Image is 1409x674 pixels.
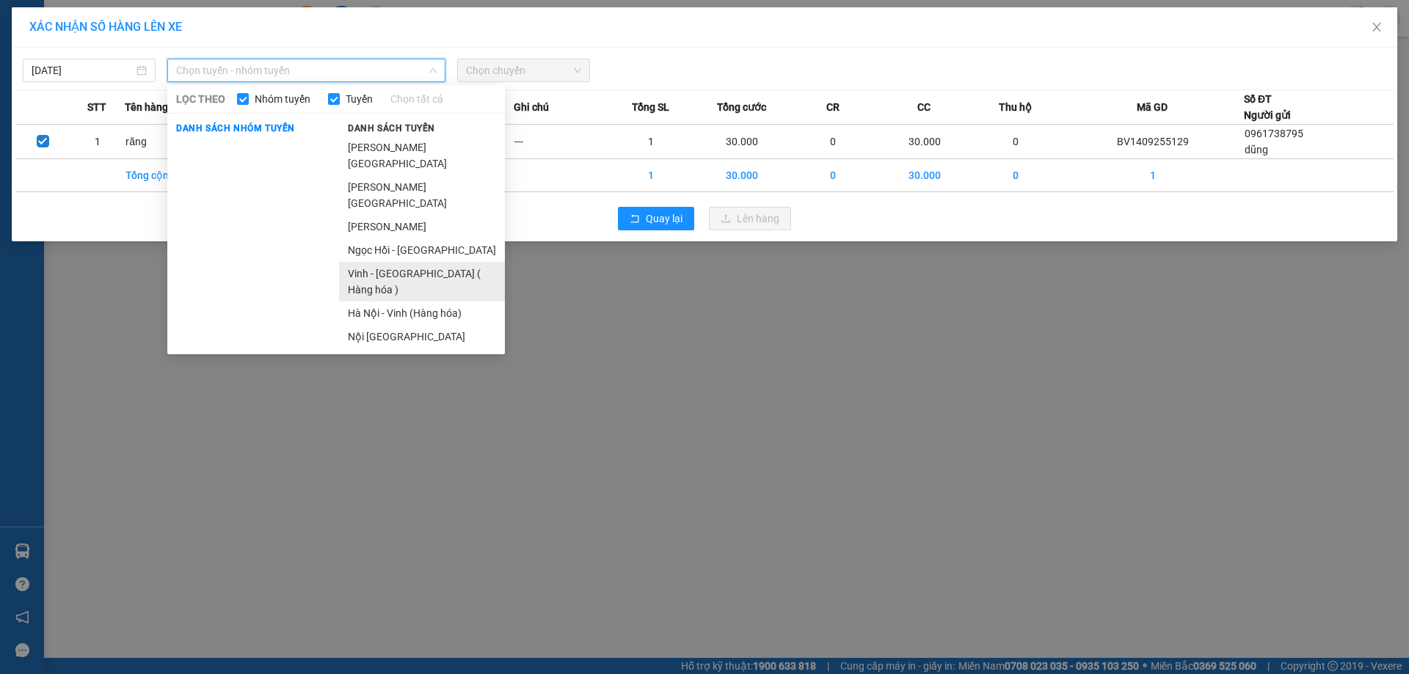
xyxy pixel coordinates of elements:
li: Nội [GEOGRAPHIC_DATA] [339,325,505,348]
span: Tổng SL [632,99,669,115]
td: BV1409255129 [1061,125,1244,159]
li: Vinh - [GEOGRAPHIC_DATA] ( Hàng hóa ) [339,262,505,301]
td: 30.000 [878,159,969,192]
li: [PERSON_NAME][GEOGRAPHIC_DATA] [339,136,505,175]
strong: CHUYỂN PHÁT NHANH AN PHÚ QUÝ [22,12,128,59]
span: Chọn chuyến [466,59,581,81]
td: 30.000 [696,159,787,192]
td: 1 [1061,159,1244,192]
td: 0 [787,125,878,159]
li: [PERSON_NAME][GEOGRAPHIC_DATA] [339,175,505,215]
input: 14/09/2025 [32,62,134,78]
span: rollback [630,213,640,225]
td: 0 [787,159,878,192]
td: 30.000 [878,125,969,159]
button: rollbackQuay lại [618,207,694,230]
td: Tổng cộng [125,159,216,192]
td: 1 [605,125,696,159]
td: --- [514,125,605,159]
span: CC [917,99,931,115]
span: Tuyến [340,91,379,107]
span: Danh sách tuyến [339,122,444,135]
span: Chọn tuyến - nhóm tuyến [176,59,437,81]
span: down [429,66,437,75]
span: XÁC NHẬN SỐ HÀNG LÊN XE [29,20,182,34]
td: 1 [605,159,696,192]
li: [PERSON_NAME] [339,215,505,238]
li: Ngọc Hồi - [GEOGRAPHIC_DATA] [339,238,505,262]
li: Hà Nội - Vinh (Hàng hóa) [339,301,505,325]
span: Tên hàng [125,99,168,115]
span: STT [87,99,106,115]
span: LỌC THEO [176,91,225,107]
span: Thu hộ [999,99,1032,115]
span: Tổng cước [717,99,766,115]
span: CR [826,99,840,115]
span: 0961738795 [1245,128,1303,139]
td: 0 [970,159,1061,192]
td: 0 [970,125,1061,159]
span: Ghi chú [514,99,549,115]
span: Nhóm tuyến [249,91,316,107]
td: 30.000 [696,125,787,159]
td: răng [125,125,216,159]
span: dũng [1245,144,1268,155]
span: close [1371,21,1383,33]
span: [GEOGRAPHIC_DATA], [GEOGRAPHIC_DATA] ↔ [GEOGRAPHIC_DATA] [21,62,129,112]
button: uploadLên hàng [709,207,791,230]
td: 1 [70,125,125,159]
img: logo [7,79,18,152]
span: Quay lại [646,210,682,227]
span: Mã GD [1137,99,1168,115]
a: Chọn tất cả [390,91,443,107]
div: Số ĐT Người gửi [1244,91,1291,123]
button: Close [1356,7,1397,48]
span: Danh sách nhóm tuyến [167,122,304,135]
